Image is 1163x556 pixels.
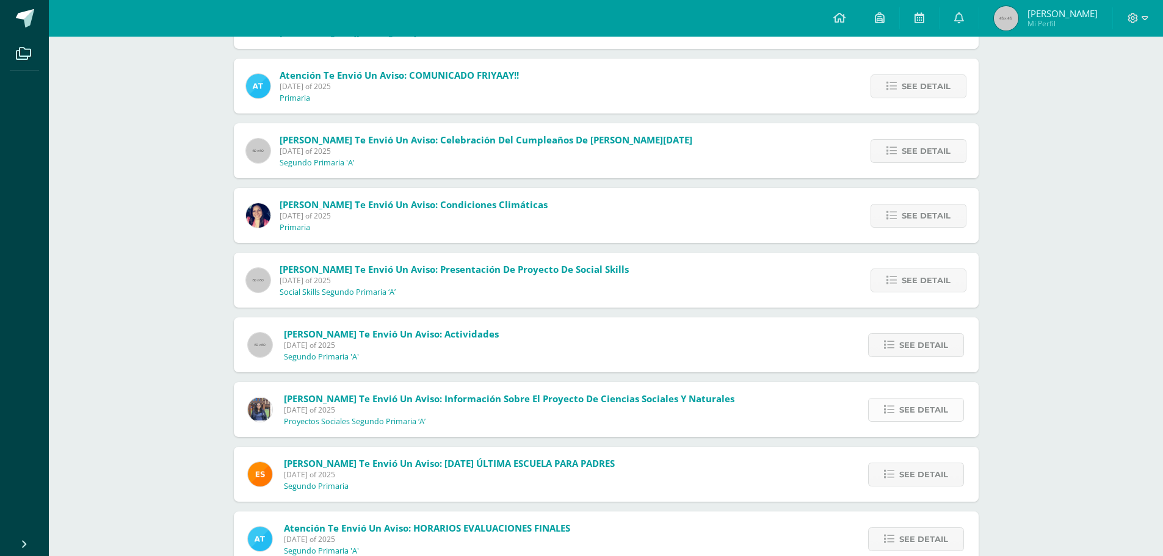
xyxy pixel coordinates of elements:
[1027,18,1098,29] span: Mi Perfil
[284,469,615,480] span: [DATE] of 2025
[280,81,519,92] span: [DATE] of 2025
[284,482,349,491] p: Segundo Primaria
[246,203,270,228] img: 7118ac30b0313437625b59fc2ffd5a9e.png
[280,134,692,146] span: [PERSON_NAME] te envió un aviso: Celebración del cumpleaños de [PERSON_NAME][DATE]
[899,463,948,486] span: See detail
[248,333,272,357] img: 60x60
[284,352,359,362] p: Segundo Primaria 'A'
[902,140,951,162] span: See detail
[246,139,270,163] img: 60x60
[248,527,272,551] img: 9fc725f787f6a993fc92a288b7a8b70c.png
[902,269,951,292] span: See detail
[248,462,272,486] img: 4ba0fbdb24318f1bbd103ebd070f4524.png
[280,287,396,297] p: Social Skills Segundo Primaria ‘A’
[280,198,548,211] span: [PERSON_NAME] te envió un aviso: Condiciones Climáticas
[280,146,692,156] span: [DATE] of 2025
[248,397,272,422] img: 9f77777cdbeae1496ff4acd310942b09.png
[246,268,270,292] img: 60x60
[280,69,519,81] span: Atención te envió un aviso: COMUNICADO FRIYAAY!!
[284,457,615,469] span: [PERSON_NAME] te envió un aviso: [DATE] ÚLTIMA ESCUELA PARA PADRES
[280,93,310,103] p: Primaria
[902,204,951,227] span: See detail
[280,275,629,286] span: [DATE] of 2025
[1027,7,1098,20] span: [PERSON_NAME]
[994,6,1018,31] img: 45x45
[902,75,951,98] span: See detail
[280,263,629,275] span: [PERSON_NAME] te envió un aviso: Presentación de Proyecto de Social Skills
[899,399,948,421] span: See detail
[284,392,734,405] span: [PERSON_NAME] te envió un aviso: Información sobre el proyecto de Ciencias Sociales y Naturales
[284,340,499,350] span: [DATE] of 2025
[284,328,499,340] span: [PERSON_NAME] te envió un aviso: Actividades
[280,158,355,168] p: Segundo Primaria 'A'
[284,546,359,556] p: Segundo Primaria 'A'
[284,405,734,415] span: [DATE] of 2025
[284,534,570,544] span: [DATE] of 2025
[899,334,948,356] span: See detail
[899,528,948,551] span: See detail
[280,223,310,233] p: Primaria
[280,211,548,221] span: [DATE] of 2025
[284,417,426,427] p: Proyectos Sociales Segundo Primaria ‘A’
[246,74,270,98] img: 9fc725f787f6a993fc92a288b7a8b70c.png
[284,522,570,534] span: Atención te envió un aviso: HORARIOS EVALUACIONES FINALES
